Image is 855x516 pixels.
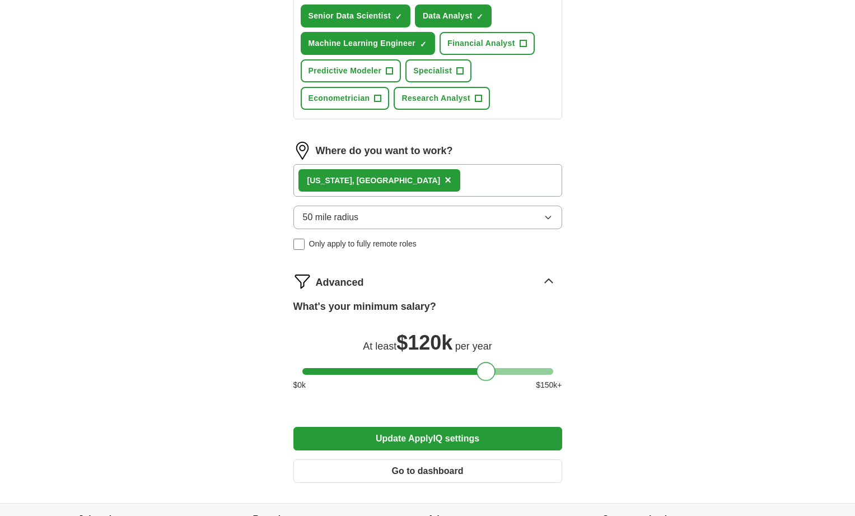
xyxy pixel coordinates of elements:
[293,239,305,250] input: Only apply to fully remote roles
[301,32,436,55] button: Machine Learning Engineer✓
[447,38,515,49] span: Financial Analyst
[301,87,390,110] button: Econometrician
[363,341,396,352] span: At least
[445,172,451,189] button: ×
[309,92,370,104] span: Econometrician
[293,206,562,229] button: 50 mile radius
[293,459,562,483] button: Go to dashboard
[309,10,391,22] span: Senior Data Scientist
[293,299,436,314] label: What's your minimum salary?
[394,87,490,110] button: Research Analyst
[301,59,401,82] button: Predictive Modeler
[415,4,492,27] button: Data Analyst✓
[309,65,382,77] span: Predictive Modeler
[307,175,441,187] div: [US_STATE], [GEOGRAPHIC_DATA]
[405,59,471,82] button: Specialist
[303,211,359,224] span: 50 mile radius
[476,12,483,21] span: ✓
[293,142,311,160] img: location.png
[413,65,452,77] span: Specialist
[401,92,470,104] span: Research Analyst
[423,10,473,22] span: Data Analyst
[395,12,402,21] span: ✓
[301,4,410,27] button: Senior Data Scientist✓
[293,379,306,391] span: $ 0 k
[316,143,453,159] label: Where do you want to work?
[316,275,364,290] span: Advanced
[536,379,562,391] span: $ 150 k+
[309,38,416,49] span: Machine Learning Engineer
[440,32,535,55] button: Financial Analyst
[420,40,427,49] span: ✓
[445,174,451,186] span: ×
[293,427,562,450] button: Update ApplyIQ settings
[455,341,492,352] span: per year
[396,331,452,354] span: $ 120k
[309,238,417,250] span: Only apply to fully remote roles
[293,272,311,290] img: filter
